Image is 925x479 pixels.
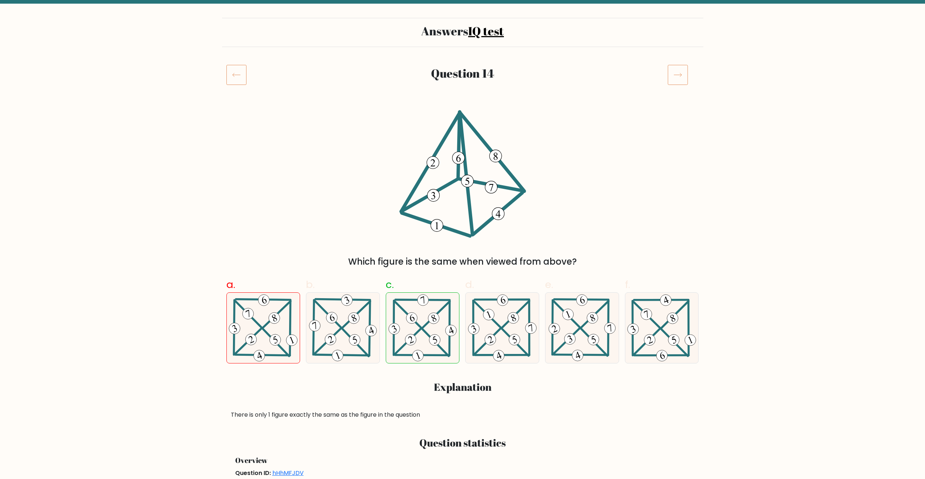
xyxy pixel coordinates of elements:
[231,381,695,393] h3: Explanation
[235,437,690,449] h3: Question statistics
[465,277,474,292] span: d.
[231,410,695,419] div: There is only 1 figure exactly the same as the figure in the question
[231,255,695,268] div: Which figure is the same when viewed from above?
[468,23,504,39] a: IQ test
[226,24,699,38] h2: Answers
[625,277,630,292] span: f.
[226,277,235,292] span: a.
[235,455,268,465] span: Overview
[306,277,315,292] span: b.
[386,277,394,292] span: c.
[545,277,553,292] span: e.
[235,469,271,477] span: Question ID:
[267,66,659,80] h2: Question 14
[272,469,304,477] a: hHhMFJDV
